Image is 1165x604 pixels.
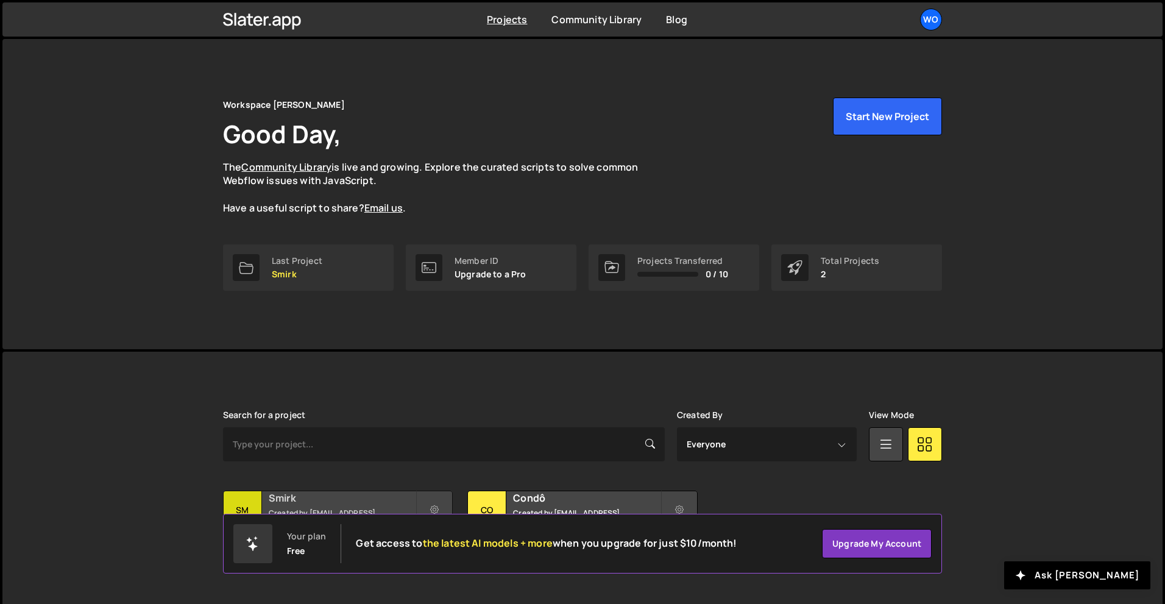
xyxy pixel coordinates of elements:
label: Search for a project [223,410,305,420]
h2: Get access to when you upgrade for just $10/month! [356,538,737,549]
div: Member ID [455,256,526,266]
h2: Condô [513,491,660,505]
div: Projects Transferred [637,256,728,266]
a: Community Library [241,160,331,174]
span: the latest AI models + more [423,536,553,550]
p: The is live and growing. Explore the curated scripts to solve common Webflow issues with JavaScri... [223,160,662,215]
button: Start New Project [833,98,942,135]
a: Sm Smirk Created by [EMAIL_ADDRESS][DOMAIN_NAME] 9 pages, last updated by [DATE] [223,491,453,567]
input: Type your project... [223,427,665,461]
div: Free [287,546,305,556]
div: Co [468,491,506,530]
div: Last Project [272,256,322,266]
a: Blog [666,13,687,26]
a: Email us [364,201,403,215]
h1: Good Day, [223,117,341,151]
label: Created By [677,410,723,420]
span: 0 / 10 [706,269,728,279]
a: Wo [920,9,942,30]
h2: Smirk [269,491,416,505]
a: Last Project Smirk [223,244,394,291]
small: Created by [EMAIL_ADDRESS][DOMAIN_NAME] [269,508,416,528]
small: Created by [EMAIL_ADDRESS][DOMAIN_NAME] [513,508,660,528]
div: Sm [224,491,262,530]
p: Upgrade to a Pro [455,269,526,279]
div: Total Projects [821,256,879,266]
a: Projects [487,13,527,26]
div: Workspace [PERSON_NAME] [223,98,345,112]
p: Smirk [272,269,322,279]
button: Ask [PERSON_NAME] [1004,561,1150,589]
a: Community Library [551,13,642,26]
a: Upgrade my account [822,529,932,558]
div: Your plan [287,531,326,541]
p: 2 [821,269,879,279]
a: Co Condô Created by [EMAIL_ADDRESS][DOMAIN_NAME] 1 page, last updated by over [DATE] [467,491,697,567]
label: View Mode [869,410,914,420]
